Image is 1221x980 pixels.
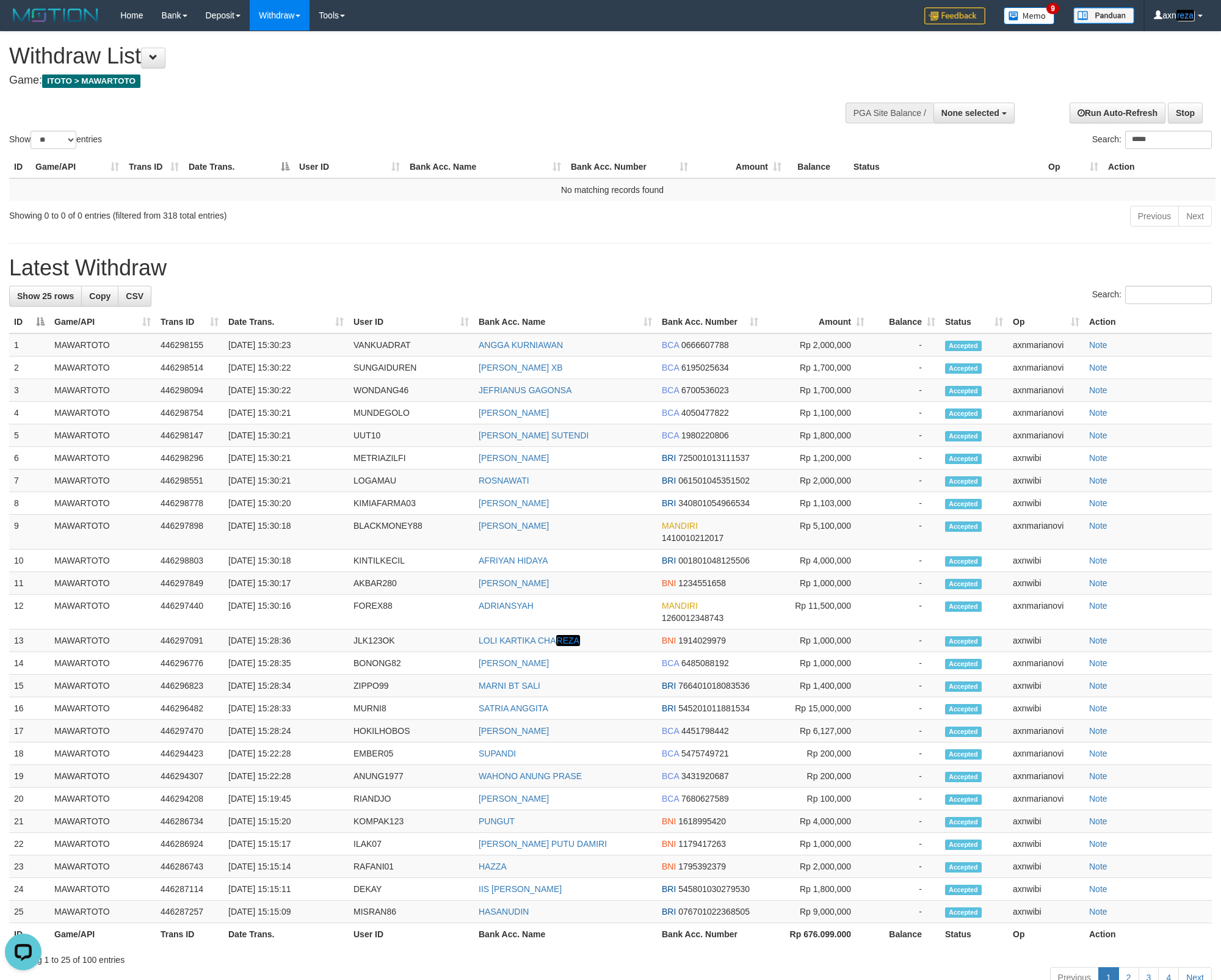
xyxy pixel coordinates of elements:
[678,681,750,691] span: Copy 766401018083536 to clipboard
[223,447,349,470] td: [DATE] 15:30:21
[156,333,223,357] td: 446298155
[869,652,940,675] td: -
[662,408,679,418] span: BCA
[945,579,982,589] span: Accepted
[49,595,156,630] td: MAWARTOTO
[1089,578,1107,588] a: Note
[49,424,156,447] td: MAWARTOTO
[223,424,349,447] td: [DATE] 15:30:21
[1008,515,1084,550] td: axnmarianovi
[763,357,869,379] td: Rp 1,700,000
[9,720,49,742] td: 17
[49,550,156,572] td: MAWARTOTO
[223,515,349,550] td: [DATE] 15:30:18
[9,205,499,222] div: Showing 0 to 0 of 0 entries (filtered from 318 total entries)
[662,498,676,508] span: BRI
[662,385,679,395] span: BCA
[1089,884,1107,894] a: Note
[1130,206,1179,227] a: Previous
[9,379,49,402] td: 3
[479,340,563,350] a: ANGGA KURNIAWAN
[126,291,143,301] span: CSV
[1089,408,1107,418] a: Note
[681,658,729,668] span: Copy 6485088192 to clipboard
[349,572,474,595] td: AKBAR280
[869,675,940,697] td: -
[945,454,982,464] span: Accepted
[1008,311,1084,333] th: Op: activate to sort column ascending
[49,470,156,492] td: MAWARTOTO
[786,156,849,178] th: Balance
[1008,424,1084,447] td: axnmarianovi
[156,515,223,550] td: 446297898
[763,492,869,515] td: Rp 1,103,000
[945,363,982,374] span: Accepted
[17,291,74,301] span: Show 25 rows
[657,311,763,333] th: Bank Acc. Number: activate to sort column ascending
[1089,703,1107,713] a: Note
[662,363,679,372] span: BCA
[479,726,549,736] a: [PERSON_NAME]
[1008,379,1084,402] td: axnmarianovi
[869,515,940,550] td: -
[662,430,679,440] span: BCA
[945,659,982,669] span: Accepted
[1089,556,1107,565] a: Note
[869,550,940,572] td: -
[49,515,156,550] td: MAWARTOTO
[479,430,589,440] a: [PERSON_NAME] SUTENDI
[9,515,49,550] td: 9
[479,556,548,565] a: AFRIYAN HIDAYA
[763,333,869,357] td: Rp 2,000,000
[945,601,982,612] span: Accepted
[49,379,156,402] td: MAWARTOTO
[9,256,1212,280] h1: Latest Withdraw
[869,379,940,402] td: -
[9,286,82,307] a: Show 25 rows
[349,515,474,550] td: BLACKMONEY88
[49,697,156,720] td: MAWARTOTO
[869,697,940,720] td: -
[156,630,223,652] td: 446297091
[1089,601,1107,611] a: Note
[763,550,869,572] td: Rp 4,000,000
[945,476,982,487] span: Accepted
[49,447,156,470] td: MAWARTOTO
[349,550,474,572] td: KINTILKECIL
[479,498,549,508] a: [PERSON_NAME]
[763,720,869,742] td: Rp 6,127,000
[1089,430,1107,440] a: Note
[479,385,571,395] a: JEFRIANUS GAGONSA
[945,386,982,396] span: Accepted
[223,572,349,595] td: [DATE] 15:30:17
[945,727,982,737] span: Accepted
[933,103,1015,123] button: None selected
[1089,771,1107,781] a: Note
[9,6,102,24] img: MOTION_logo.png
[156,470,223,492] td: 446298551
[681,340,729,350] span: Copy 0666607788 to clipboard
[1043,156,1103,178] th: Op: activate to sort column ascending
[156,357,223,379] td: 446298514
[89,291,111,301] span: Copy
[49,720,156,742] td: MAWARTOTO
[479,749,516,758] a: SUPANDI
[479,681,540,691] a: MARNI BT SALI
[156,675,223,697] td: 446296823
[49,402,156,424] td: MAWARTOTO
[1089,498,1107,508] a: Note
[156,697,223,720] td: 446296482
[662,521,698,531] span: MANDIRI
[156,424,223,447] td: 446298147
[1008,572,1084,595] td: axnwibi
[156,652,223,675] td: 446296776
[349,492,474,515] td: KIMIAFARMA03
[869,424,940,447] td: -
[479,601,534,611] a: ADRIANSYAH
[479,453,549,463] a: [PERSON_NAME]
[156,720,223,742] td: 446297470
[662,453,676,463] span: BRI
[662,533,723,543] span: Copy 1410010212017 to clipboard
[156,447,223,470] td: 446298296
[681,726,729,736] span: Copy 4451798442 to clipboard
